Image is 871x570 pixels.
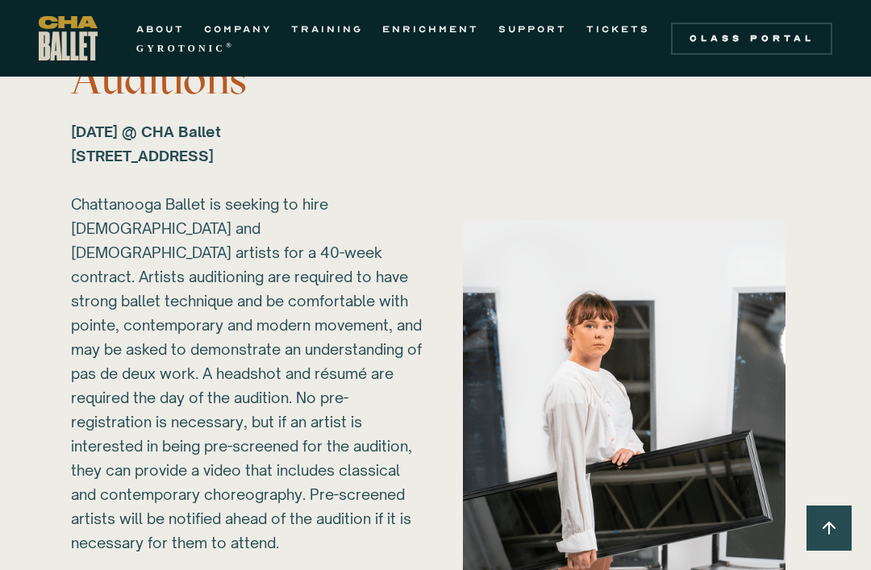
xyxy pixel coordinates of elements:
[136,39,235,58] a: GYROTONIC®
[671,23,832,55] a: Class Portal
[382,19,479,39] a: ENRICHMENT
[291,19,363,39] a: TRAINING
[71,119,423,555] div: Chattanooga Ballet is seeking to hire [DEMOGRAPHIC_DATA] and [DEMOGRAPHIC_DATA] artists for a 40-...
[39,16,98,60] a: home
[586,19,650,39] a: TICKETS
[136,19,185,39] a: ABOUT
[204,19,272,39] a: COMPANY
[71,55,423,103] h3: Auditions
[136,43,226,54] strong: GYROTONIC
[498,19,567,39] a: SUPPORT
[226,41,235,49] sup: ®
[71,123,221,164] strong: [DATE] @ CHA Ballet [STREET_ADDRESS] ‍
[681,32,823,45] div: Class Portal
